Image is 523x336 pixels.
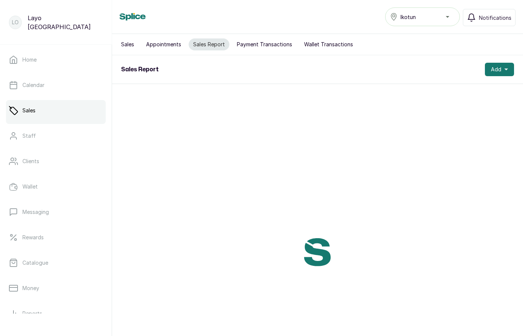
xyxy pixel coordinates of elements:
[28,13,103,31] p: Layo [GEOGRAPHIC_DATA]
[6,151,106,172] a: Clients
[6,227,106,248] a: Rewards
[22,208,49,216] p: Messaging
[22,284,39,292] p: Money
[6,278,106,299] a: Money
[22,81,44,89] p: Calendar
[491,66,501,73] span: Add
[6,100,106,121] a: Sales
[6,49,106,70] a: Home
[22,234,44,241] p: Rewards
[385,7,460,26] button: Ikotun
[121,65,159,74] h1: Sales Report
[12,19,19,26] p: LO
[22,56,37,63] p: Home
[6,303,106,324] a: Reports
[6,176,106,197] a: Wallet
[6,75,106,96] a: Calendar
[300,38,358,50] button: Wallet Transactions
[22,107,35,114] p: Sales
[6,252,106,273] a: Catalogue
[6,125,106,146] a: Staff
[117,38,139,50] button: Sales
[479,14,511,22] span: Notifications
[22,132,36,140] p: Staff
[22,183,38,190] p: Wallet
[142,38,186,50] button: Appointments
[189,38,229,50] button: Sales Report
[400,13,416,21] span: Ikotun
[22,259,48,267] p: Catalogue
[232,38,297,50] button: Payment Transactions
[6,202,106,223] a: Messaging
[485,63,514,76] button: Add
[463,9,516,26] button: Notifications
[22,310,42,317] p: Reports
[22,158,39,165] p: Clients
